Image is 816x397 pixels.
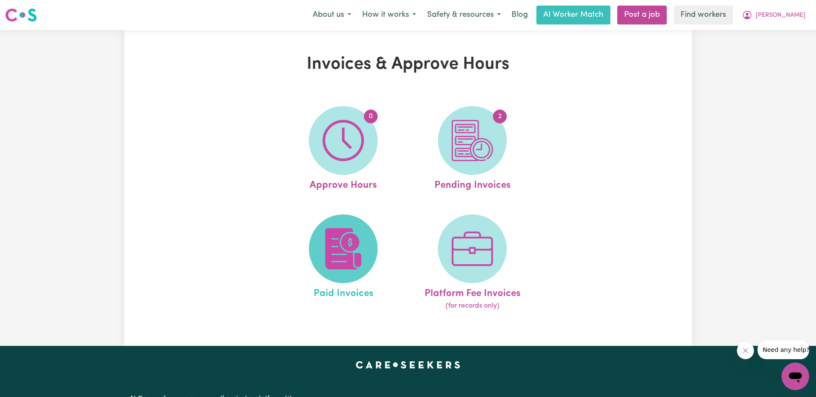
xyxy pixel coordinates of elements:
[281,214,405,311] a: Paid Invoices
[737,342,754,359] iframe: Close message
[310,175,377,193] span: Approve Hours
[425,283,520,301] span: Platform Fee Invoices
[364,110,378,123] span: 0
[281,106,405,193] a: Approve Hours
[736,6,811,24] button: My Account
[5,5,37,25] a: Careseekers logo
[410,106,534,193] a: Pending Invoices
[224,54,592,75] h1: Invoices & Approve Hours
[446,301,499,311] span: (for records only)
[493,110,507,123] span: 2
[357,6,422,24] button: How it works
[307,6,357,24] button: About us
[506,6,533,24] a: Blog
[617,6,667,24] a: Post a job
[434,175,511,193] span: Pending Invoices
[356,361,460,368] a: Careseekers home page
[536,6,610,24] a: AI Worker Match
[782,363,809,390] iframe: Button to launch messaging window
[756,11,805,20] span: [PERSON_NAME]
[5,6,52,13] span: Need any help?
[314,283,373,301] span: Paid Invoices
[410,214,534,311] a: Platform Fee Invoices(for records only)
[757,340,809,359] iframe: Message from company
[422,6,506,24] button: Safety & resources
[5,7,37,23] img: Careseekers logo
[674,6,733,24] a: Find workers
